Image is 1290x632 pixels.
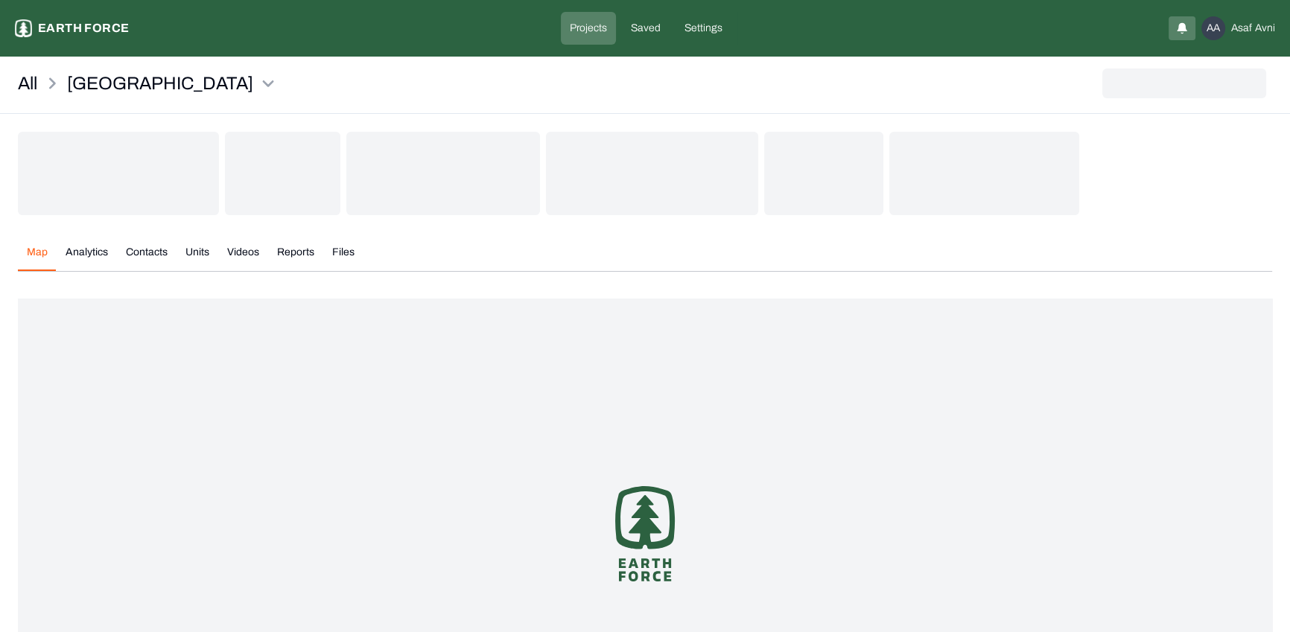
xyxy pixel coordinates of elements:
[268,245,323,271] button: Reports
[1231,21,1252,36] span: Asaf
[622,12,670,45] a: Saved
[18,71,37,95] a: All
[38,19,129,37] p: Earth force
[676,12,731,45] a: Settings
[117,245,177,271] button: Contacts
[218,245,268,271] button: Videos
[631,21,661,36] p: Saved
[561,12,616,45] a: Projects
[1201,16,1225,40] div: AA
[1201,16,1275,40] button: AAAsafAvni
[177,245,218,271] button: Units
[570,21,607,36] p: Projects
[15,19,32,37] img: earthforce-logo-white-uG4MPadI.svg
[323,245,363,271] button: Files
[18,245,57,271] button: Map
[67,71,253,95] p: [GEOGRAPHIC_DATA]
[57,245,117,271] button: Analytics
[684,21,722,36] p: Settings
[1255,21,1275,36] span: Avni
